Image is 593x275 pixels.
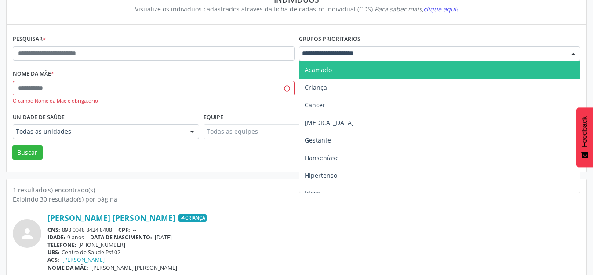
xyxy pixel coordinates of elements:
span: [PERSON_NAME] [PERSON_NAME] [91,264,177,271]
label: Equipe [204,110,223,124]
span: Câncer [305,101,325,109]
span: clique aqui! [423,5,458,13]
span: Hanseníase [305,154,339,162]
span: NOME DA MÃE: [47,264,88,271]
div: [PHONE_NUMBER] [47,241,580,249]
span: Criança [178,214,207,222]
span: Idoso [305,189,320,197]
a: [PERSON_NAME] [62,256,105,264]
span: Acamado [305,66,332,74]
span: Criança [305,83,327,92]
span: Gestante [305,136,331,144]
span: -- [133,226,136,234]
button: Feedback - Mostrar pesquisa [576,107,593,167]
span: CPF: [118,226,130,234]
span: TELEFONE: [47,241,76,249]
label: Nome da mãe [13,67,54,81]
span: Todas as unidades [16,127,181,136]
span: UBS: [47,249,60,256]
div: 1 resultado(s) encontrado(s) [13,185,580,194]
span: DATA DE NASCIMENTO: [90,234,152,241]
span: [MEDICAL_DATA] [305,118,354,127]
span: ACS: [47,256,59,264]
div: Centro de Saude Psf 02 [47,249,580,256]
a: [PERSON_NAME] [PERSON_NAME] [47,213,175,223]
span: Feedback [581,116,589,147]
label: Grupos prioritários [299,33,360,46]
label: Unidade de saúde [13,110,65,124]
span: [DATE] [155,234,172,241]
i: Para saber mais, [375,5,458,13]
i: person [19,226,35,242]
div: 898 0048 8424 8408 [47,226,580,234]
button: Buscar [12,145,43,160]
div: Exibindo 30 resultado(s) por página [13,194,580,204]
label: Pesquisar [13,33,46,46]
span: CNS: [47,226,60,234]
div: 9 anos [47,234,580,241]
span: Hipertenso [305,171,337,180]
span: IDADE: [47,234,65,241]
div: O campo Nome da Mãe é obrigatório [13,97,295,105]
div: Visualize os indivíduos cadastrados através da ficha de cadastro individual (CDS). [19,4,574,14]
